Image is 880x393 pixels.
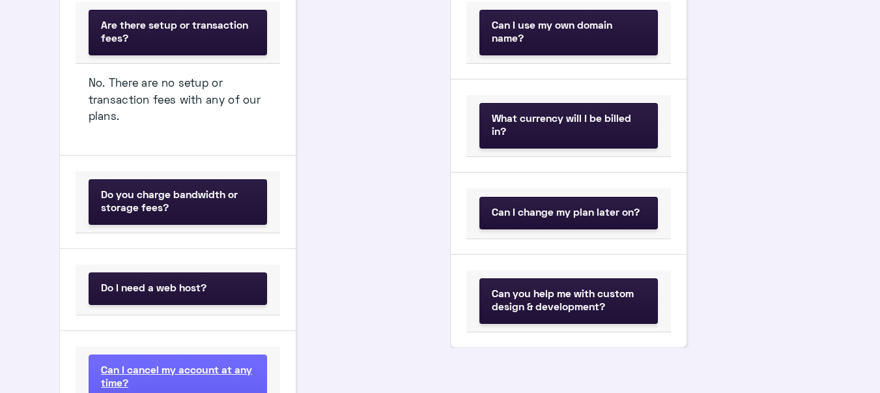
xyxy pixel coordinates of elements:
[76,63,280,139] div: No. There are no setup or transaction fees with any of our plans.
[479,197,658,229] button: Can I change my plan later on?
[479,10,658,55] button: Can I use my own domain name?
[479,278,658,324] button: Can you help me with custom design & development?
[89,10,267,55] button: Are there setup or transaction fees?
[479,103,658,149] button: What currency will I be billed in?
[89,272,267,305] button: Do I need a web host?
[89,179,267,225] button: Do you charge bandwidth or storage fees?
